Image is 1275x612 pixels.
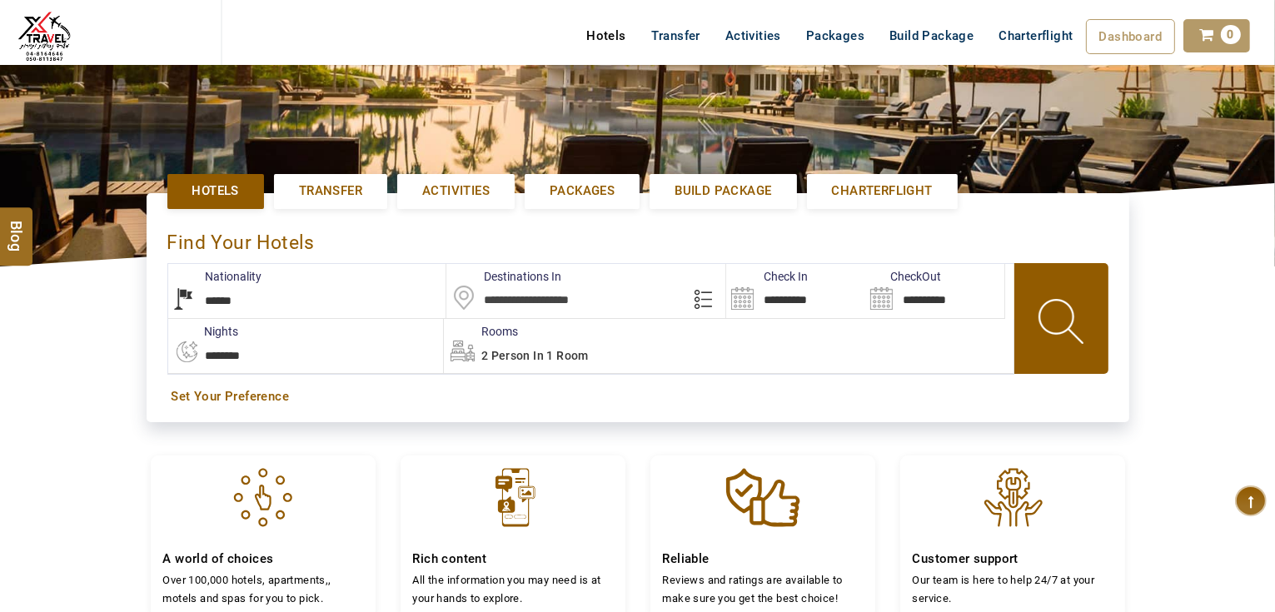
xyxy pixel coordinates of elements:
a: Packages [794,19,877,52]
h4: Customer support [913,551,1113,567]
a: Transfer [274,174,387,208]
img: The Royal Line Holidays [12,7,76,70]
span: Charterflight [999,28,1073,43]
label: CheckOut [865,268,941,285]
a: Charterflight [986,19,1085,52]
span: Blog [6,220,27,234]
span: Charterflight [832,182,933,200]
a: Charterflight [807,174,958,208]
span: Hotels [192,182,239,200]
a: 0 [1183,19,1250,52]
span: Transfer [299,182,362,200]
a: Hotels [167,174,264,208]
span: 2 Person in 1 Room [481,349,589,362]
input: Search [865,264,1004,318]
a: Set Your Preference [172,388,1104,406]
span: Build Package [675,182,771,200]
p: Our team is here to help 24/7 at your service. [913,571,1113,607]
label: Rooms [444,323,518,340]
label: Check In [726,268,808,285]
span: Dashboard [1099,29,1163,44]
p: All the information you may need is at your hands to explore. [413,571,613,607]
span: Packages [550,182,615,200]
p: Reviews and ratings are available to make sure you get the best choice! [663,571,863,607]
label: Nationality [168,268,262,285]
a: Activities [713,19,794,52]
span: Activities [422,182,490,200]
h4: Reliable [663,551,863,567]
label: nights [167,323,239,340]
label: Destinations In [446,268,561,285]
a: Build Package [650,174,796,208]
span: 0 [1221,25,1241,44]
a: Activities [397,174,515,208]
h4: A world of choices [163,551,363,567]
a: Build Package [877,19,986,52]
input: Search [726,264,865,318]
a: Packages [525,174,640,208]
div: Find Your Hotels [167,214,1108,263]
p: Over 100,000 hotels, apartments,, motels and spas for you to pick. [163,571,363,607]
a: Hotels [574,19,638,52]
h4: Rich content [413,551,613,567]
a: Transfer [639,19,713,52]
